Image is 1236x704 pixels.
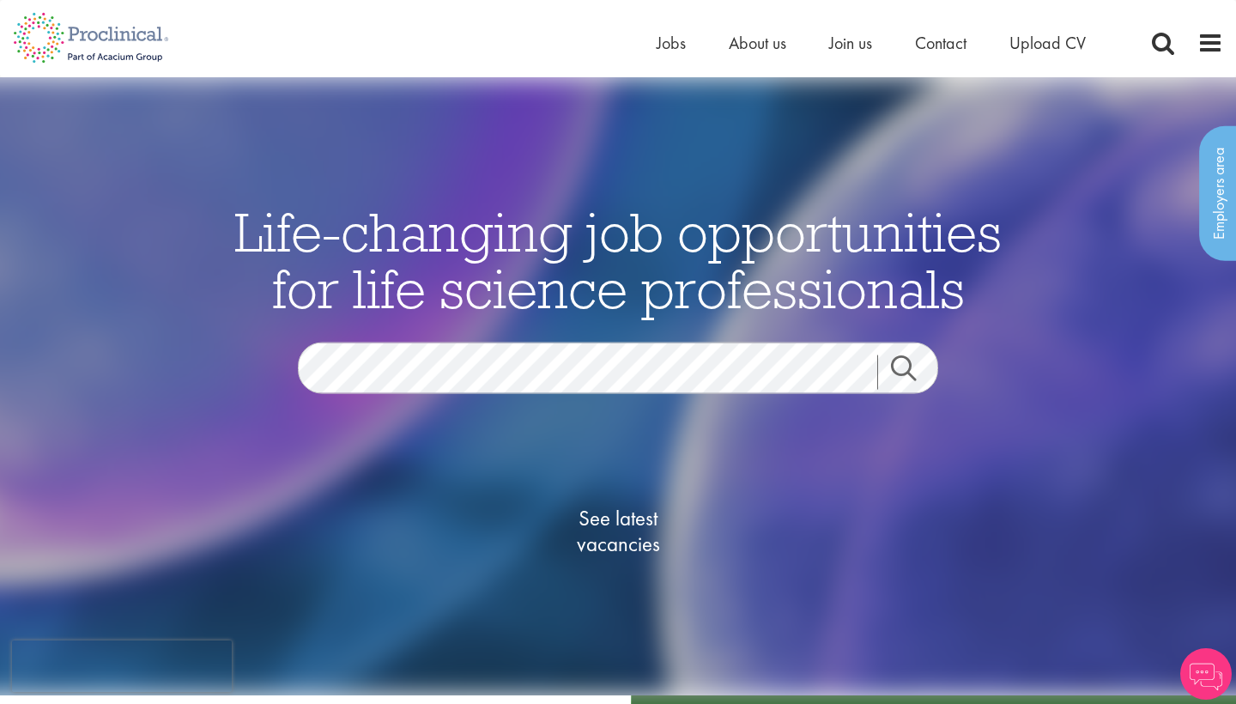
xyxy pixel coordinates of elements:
a: Upload CV [1009,32,1086,54]
img: Chatbot [1180,648,1232,700]
a: Job search submit button [877,355,951,390]
a: Jobs [657,32,686,54]
span: Life-changing job opportunities for life science professionals [234,197,1002,323]
a: About us [729,32,786,54]
a: See latestvacancies [532,437,704,626]
span: See latest vacancies [532,506,704,557]
a: Join us [829,32,872,54]
iframe: reCAPTCHA [12,640,232,692]
a: Contact [915,32,966,54]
